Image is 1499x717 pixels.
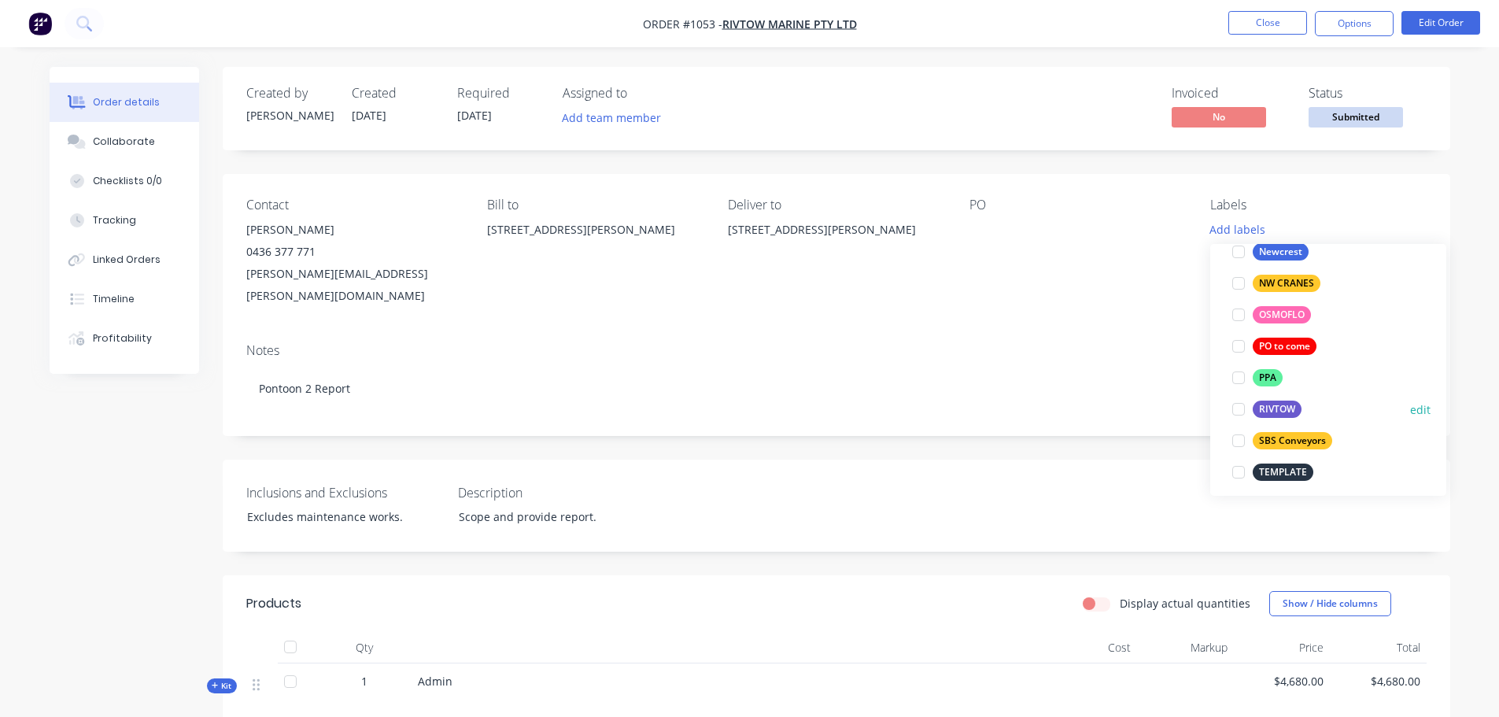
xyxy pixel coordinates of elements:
div: Linked Orders [93,253,161,267]
div: [PERSON_NAME] [246,107,333,124]
button: PO to come [1226,335,1323,357]
div: Required [457,86,544,101]
div: [STREET_ADDRESS][PERSON_NAME] [487,219,703,241]
button: WPS [1226,493,1291,515]
div: Profitability [93,331,152,346]
button: Add labels [1202,219,1274,240]
button: Checklists 0/0 [50,161,199,201]
span: $4,680.00 [1240,673,1324,689]
div: [STREET_ADDRESS][PERSON_NAME] [728,219,943,269]
div: NW CRANES [1253,275,1320,292]
div: Kit [207,678,237,693]
button: OSMOFLO [1226,304,1317,326]
div: Bill to [487,198,703,213]
div: Assigned to [563,86,720,101]
div: Newcrest [1253,243,1309,261]
div: OSMOFLO [1253,306,1311,323]
button: NW CRANES [1226,272,1327,294]
div: [PERSON_NAME] [246,219,462,241]
span: [DATE] [457,108,492,123]
div: Created [352,86,438,101]
div: Checklists 0/0 [93,174,162,188]
div: Deliver to [728,198,943,213]
div: Invoiced [1172,86,1290,101]
button: RIVTOW [1226,398,1308,420]
button: Add team member [563,107,670,128]
label: Display actual quantities [1120,595,1250,612]
button: Show / Hide columns [1269,591,1391,616]
div: Timeline [93,292,135,306]
span: $4,680.00 [1336,673,1420,689]
button: edit [1410,401,1431,418]
div: Notes [246,343,1427,358]
div: Created by [246,86,333,101]
div: RIVTOW [1253,401,1301,418]
span: Order #1053 - [643,17,722,31]
div: Labels [1210,198,1426,213]
button: Linked Orders [50,240,199,279]
button: Newcrest [1226,241,1315,263]
div: Qty [317,632,412,663]
div: TEMPLATE [1253,464,1313,481]
div: Products [246,594,301,613]
div: Scope and provide report. [446,505,643,528]
button: Tracking [50,201,199,240]
button: Close [1228,11,1307,35]
button: Add team member [553,107,669,128]
div: PPA [1253,369,1283,386]
div: Excludes maintenance works. [234,505,431,528]
div: [STREET_ADDRESS][PERSON_NAME] [728,219,943,241]
button: SBS Conveyors [1226,430,1338,452]
div: Cost [1041,632,1138,663]
div: Price [1234,632,1331,663]
div: [PERSON_NAME][EMAIL_ADDRESS][PERSON_NAME][DOMAIN_NAME] [246,263,462,307]
div: WPS [1253,495,1285,512]
div: Total [1330,632,1427,663]
button: TEMPLATE [1226,461,1320,483]
button: Order details [50,83,199,122]
label: Inclusions and Exclusions [246,483,443,502]
div: Order details [93,95,160,109]
span: Submitted [1309,107,1403,127]
label: Description [458,483,655,502]
div: Collaborate [93,135,155,149]
img: Factory [28,12,52,35]
button: Options [1315,11,1394,36]
div: [STREET_ADDRESS][PERSON_NAME] [487,219,703,269]
button: Collaborate [50,122,199,161]
div: PO [969,198,1185,213]
div: [PERSON_NAME]0436 377 771[PERSON_NAME][EMAIL_ADDRESS][PERSON_NAME][DOMAIN_NAME] [246,219,462,307]
div: Tracking [93,213,136,227]
button: PPA [1226,367,1289,389]
button: Profitability [50,319,199,358]
span: [DATE] [352,108,386,123]
div: 0436 377 771 [246,241,462,263]
div: Markup [1137,632,1234,663]
a: RIVTOW MARINE PTY LTD [722,17,857,31]
span: Kit [212,680,232,692]
span: Admin [418,674,452,689]
div: Contact [246,198,462,213]
div: Pontoon 2 Report [246,364,1427,412]
button: Edit Order [1401,11,1480,35]
span: No [1172,107,1266,127]
button: Submitted [1309,107,1403,131]
div: Status [1309,86,1427,101]
span: 1 [361,673,367,689]
div: PO to come [1253,338,1316,355]
div: SBS Conveyors [1253,432,1332,449]
button: Timeline [50,279,199,319]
